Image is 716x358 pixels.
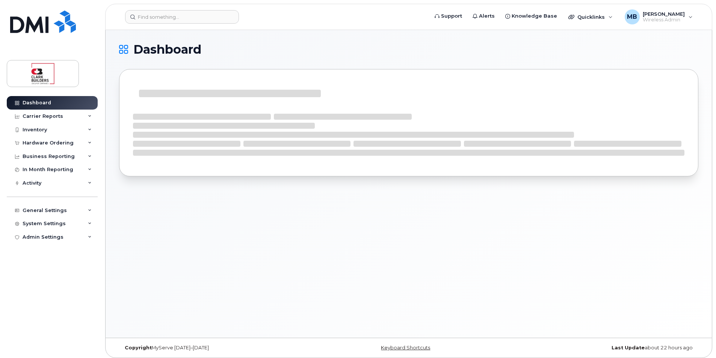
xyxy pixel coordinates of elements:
[381,345,430,350] a: Keyboard Shortcuts
[612,345,645,350] strong: Last Update
[119,345,312,351] div: MyServe [DATE]–[DATE]
[125,345,152,350] strong: Copyright
[505,345,698,351] div: about 22 hours ago
[133,44,201,55] span: Dashboard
